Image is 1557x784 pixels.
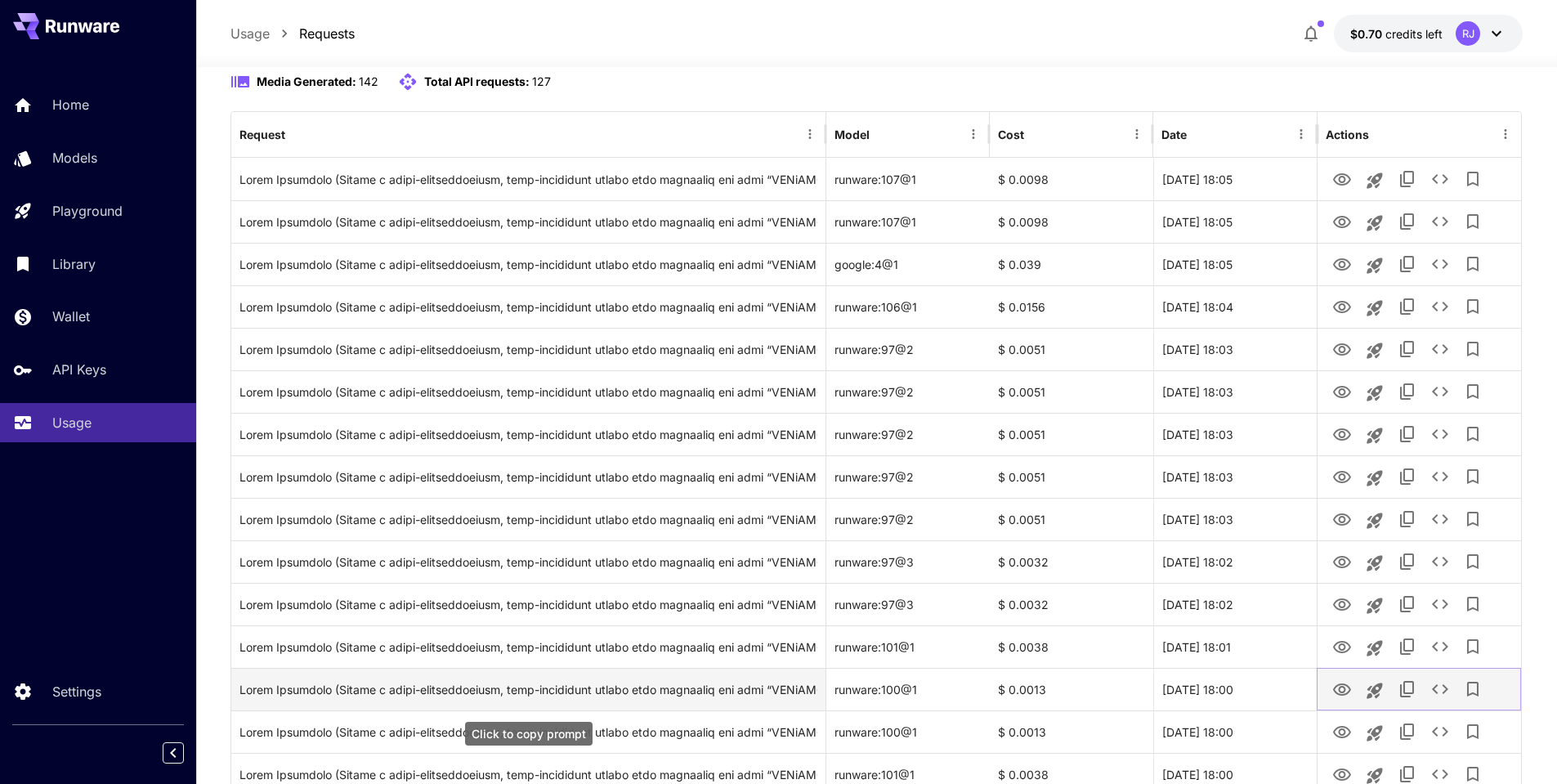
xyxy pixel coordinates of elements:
[1326,715,1358,748] button: View
[1290,123,1313,146] button: Menu
[1326,162,1358,195] button: View
[1161,128,1187,141] div: Date
[1424,545,1456,578] button: See details
[1424,205,1456,238] button: See details
[990,328,1153,370] div: $ 0.0051
[990,243,1153,285] div: $ 0.039
[1326,204,1358,238] button: View
[1456,205,1489,238] button: Add to library
[52,413,92,432] p: Usage
[1153,498,1317,540] div: 23 Sep, 2025 18:03
[834,128,870,141] div: Model
[1358,462,1391,495] button: Launch in playground
[1153,583,1317,625] div: 23 Sep, 2025 18:02
[1424,460,1456,493] button: See details
[826,455,990,498] div: runware:97@2
[239,584,817,625] div: Click to copy prompt
[52,201,123,221] p: Playground
[465,722,593,746] div: Click to copy prompt
[230,24,270,43] a: Usage
[962,123,985,146] button: Menu
[239,456,817,498] div: Click to copy prompt
[1385,27,1443,41] span: credits left
[1424,163,1456,195] button: See details
[1456,333,1489,365] button: Add to library
[990,285,1153,328] div: $ 0.0156
[1358,674,1391,707] button: Launch in playground
[239,201,817,243] div: Click to copy prompt
[990,625,1153,668] div: $ 0.0038
[1456,163,1489,195] button: Add to library
[239,414,817,455] div: Click to copy prompt
[1358,717,1391,750] button: Launch in playground
[1350,25,1443,43] div: $0.69535
[826,710,990,753] div: runware:100@1
[826,243,990,285] div: google:4@1
[1391,545,1424,578] button: Copy TaskUUID
[990,200,1153,243] div: $ 0.0098
[1424,290,1456,323] button: See details
[1391,205,1424,238] button: Copy TaskUUID
[1153,540,1317,583] div: 23 Sep, 2025 18:02
[826,158,990,200] div: runware:107@1
[1153,455,1317,498] div: 23 Sep, 2025 18:03
[532,74,551,88] span: 127
[1326,289,1358,323] button: View
[1424,375,1456,408] button: See details
[239,669,817,710] div: Click to copy prompt
[239,329,817,370] div: Click to copy prompt
[1358,419,1391,452] button: Launch in playground
[998,128,1024,141] div: Cost
[1494,123,1517,146] button: Menu
[799,123,821,146] button: Menu
[1326,672,1358,706] button: View
[1326,502,1358,535] button: View
[990,540,1153,583] div: $ 0.0032
[1456,715,1489,748] button: Add to library
[1424,630,1456,663] button: See details
[1358,292,1391,325] button: Launch in playground
[1326,247,1358,280] button: View
[1153,413,1317,455] div: 23 Sep, 2025 18:03
[1153,625,1317,668] div: 23 Sep, 2025 18:01
[1456,290,1489,323] button: Add to library
[826,200,990,243] div: runware:107@1
[1358,164,1391,197] button: Launch in playground
[175,738,196,768] div: Collapse sidebar
[990,158,1153,200] div: $ 0.0098
[163,742,184,764] button: Collapse sidebar
[1456,418,1489,450] button: Add to library
[52,254,96,274] p: Library
[239,159,817,200] div: Click to copy prompt
[1153,285,1317,328] div: 23 Sep, 2025 18:04
[424,74,530,88] span: Total API requests:
[299,24,355,43] a: Requests
[52,95,89,114] p: Home
[1456,673,1489,706] button: Add to library
[239,626,817,668] div: Click to copy prompt
[826,625,990,668] div: runware:101@1
[1391,290,1424,323] button: Copy TaskUUID
[1326,332,1358,365] button: View
[239,541,817,583] div: Click to copy prompt
[990,710,1153,753] div: $ 0.0013
[1326,459,1358,493] button: View
[1326,417,1358,450] button: View
[1391,418,1424,450] button: Copy TaskUUID
[1350,27,1385,41] span: $0.70
[1391,460,1424,493] button: Copy TaskUUID
[1026,123,1049,146] button: Sort
[1391,375,1424,408] button: Copy TaskUUID
[257,74,356,88] span: Media Generated:
[871,123,894,146] button: Sort
[1456,545,1489,578] button: Add to library
[230,24,355,43] nav: breadcrumb
[1424,673,1456,706] button: See details
[1153,328,1317,370] div: 23 Sep, 2025 18:03
[1424,715,1456,748] button: See details
[1358,334,1391,367] button: Launch in playground
[826,583,990,625] div: runware:97@3
[1391,588,1424,620] button: Copy TaskUUID
[1358,207,1391,240] button: Launch in playground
